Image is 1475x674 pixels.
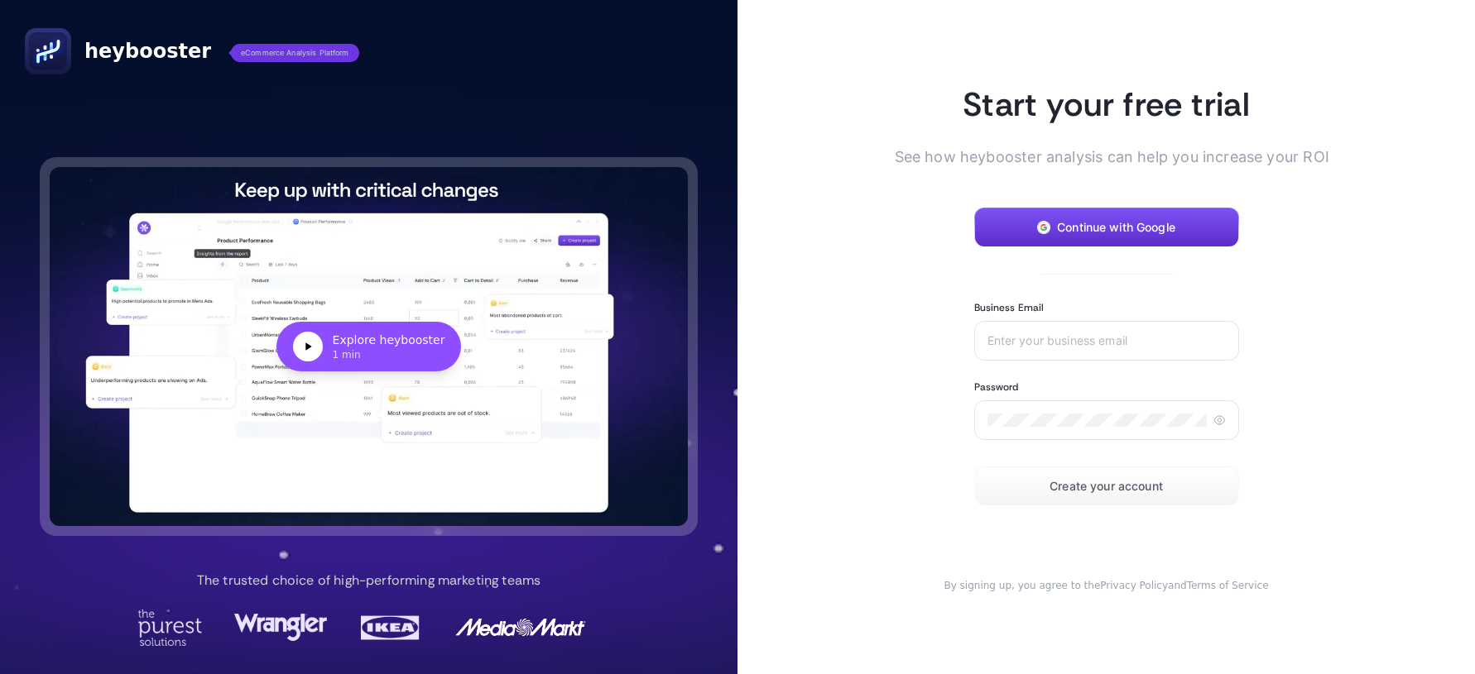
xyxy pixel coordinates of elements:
[84,38,211,65] span: heybooster
[1187,580,1269,591] a: Terms of Service
[197,571,541,590] p: The trusted choice of high-performing marketing teams
[974,301,1045,314] label: Business Email
[974,208,1239,247] button: Continue with Google
[1057,221,1175,234] span: Continue with Google
[987,334,1226,347] input: Enter your business email
[25,28,359,74] a: heyboostereCommerce Analysis Platform
[358,609,424,646] img: Ikea
[921,579,1292,592] div: and
[333,332,445,348] div: Explore heybooster
[231,44,359,62] span: eCommerce Analysis Platform
[234,609,327,646] img: Wrangler
[921,83,1292,126] h1: Start your free trial
[1050,480,1163,493] span: Create your account
[333,348,445,361] div: 1 min
[974,380,1019,394] label: Password
[50,167,688,526] button: Explore heybooster1 min
[137,609,204,646] img: Purest
[974,466,1239,506] button: Create your account
[454,609,587,646] img: MediaMarkt
[1100,580,1168,591] a: Privacy Policy
[944,580,1100,591] span: By signing up, you agree to the
[895,146,1292,168] span: See how heybooster analysis can help you increase your ROI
